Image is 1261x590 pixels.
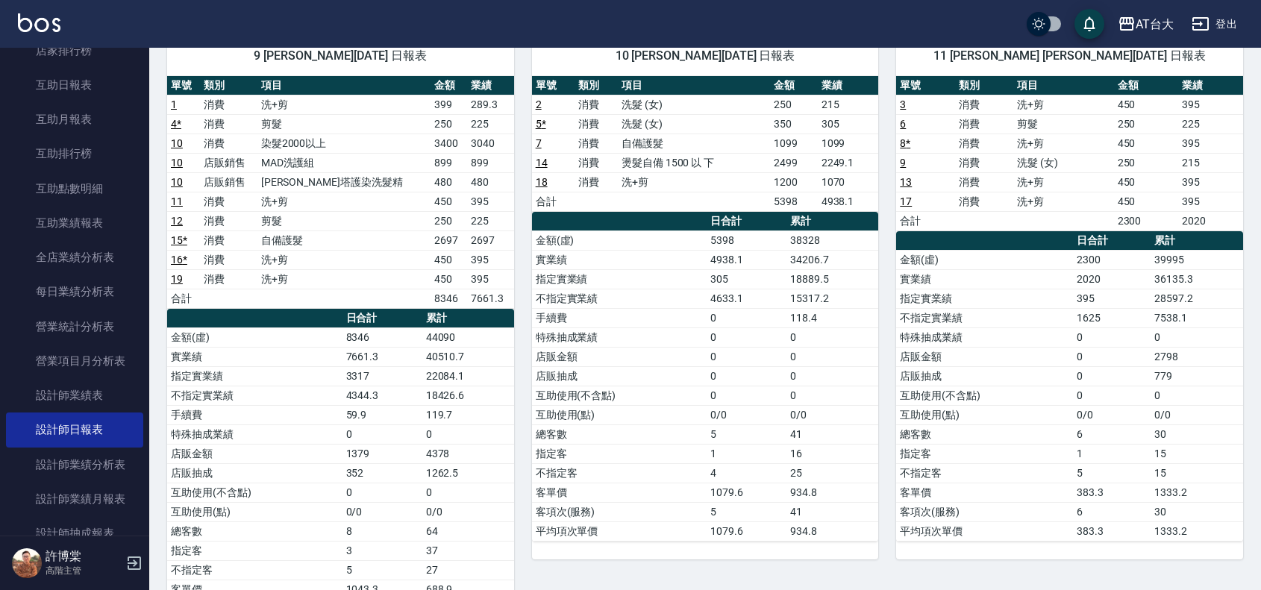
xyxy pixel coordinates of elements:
td: 5 [342,560,422,580]
td: 消費 [955,134,1014,153]
td: 洗+剪 [257,192,431,211]
td: 44090 [422,327,514,347]
a: 17 [900,195,912,207]
td: 店販金額 [896,347,1072,366]
td: 0 [707,308,786,327]
td: 0 [786,347,878,366]
td: 0/0 [707,405,786,424]
td: 7661.3 [467,289,514,308]
td: 洗+剪 [257,250,431,269]
th: 項目 [618,76,770,95]
td: 剪髮 [257,114,431,134]
td: 金額(虛) [896,250,1072,269]
td: 指定客 [896,444,1072,463]
td: 8 [342,521,422,541]
td: 899 [467,153,514,172]
td: 洗髮 (女) [618,114,770,134]
td: 1262.5 [422,463,514,483]
td: 消費 [200,211,257,230]
td: 染髮2000以上 [257,134,431,153]
td: 指定客 [167,541,342,560]
a: 互助排行榜 [6,136,143,171]
td: 119.7 [422,405,514,424]
td: 1070 [818,172,879,192]
td: 3317 [342,366,422,386]
th: 項目 [257,76,431,95]
th: 單號 [532,76,575,95]
td: 5 [707,424,786,444]
th: 業績 [1178,76,1243,95]
td: 不指定實業績 [167,386,342,405]
td: 自備護髮 [257,230,431,250]
td: 0 [707,366,786,386]
td: 225 [1178,114,1243,134]
img: Logo [18,13,60,32]
td: 洗+剪 [1013,192,1113,211]
th: 累計 [786,212,878,231]
td: 特殊抽成業績 [167,424,342,444]
td: 平均項次單價 [896,521,1072,541]
td: 2020 [1073,269,1151,289]
a: 互助點數明細 [6,172,143,206]
td: 30 [1151,424,1243,444]
td: 洗髮 (女) [618,95,770,114]
td: 395 [1178,192,1243,211]
td: 1333.2 [1151,521,1243,541]
td: 0 [786,386,878,405]
td: 互助使用(不含點) [167,483,342,502]
td: 0 [786,366,878,386]
td: 2249.1 [818,153,879,172]
a: 11 [171,195,183,207]
th: 類別 [575,76,618,95]
th: 類別 [955,76,1014,95]
td: 0 [707,347,786,366]
th: 項目 [1013,76,1113,95]
a: 13 [900,176,912,188]
td: 2300 [1114,211,1179,230]
td: 互助使用(不含點) [532,386,707,405]
td: 7661.3 [342,347,422,366]
td: 洗+剪 [618,172,770,192]
td: 自備護髮 [618,134,770,153]
td: 指定客 [532,444,707,463]
td: 總客數 [167,521,342,541]
td: 金額(虛) [167,327,342,347]
td: 特殊抽成業績 [896,327,1072,347]
td: 15 [1151,463,1243,483]
td: 5 [1073,463,1151,483]
td: 實業績 [896,269,1072,289]
td: 消費 [200,250,257,269]
td: 450 [1114,172,1179,192]
td: 383.3 [1073,483,1151,502]
th: 日合計 [1073,231,1151,251]
td: 1079.6 [707,521,786,541]
td: 59.9 [342,405,422,424]
td: 352 [342,463,422,483]
td: 18889.5 [786,269,878,289]
table: a dense table [532,76,879,212]
td: 934.8 [786,521,878,541]
td: 0 [342,483,422,502]
a: 互助日報表 [6,68,143,102]
div: AT台大 [1136,15,1174,34]
td: 4 [707,463,786,483]
td: 480 [431,172,467,192]
td: 0/0 [342,502,422,521]
td: 金額(虛) [532,230,707,250]
td: 250 [1114,153,1179,172]
td: [PERSON_NAME]塔護染洗髮精 [257,172,431,192]
td: 934.8 [786,483,878,502]
td: 0 [1073,347,1151,366]
td: 450 [431,269,467,289]
td: 225 [467,114,514,134]
td: 特殊抽成業績 [532,327,707,347]
a: 10 [171,137,183,149]
td: 客單價 [532,483,707,502]
td: 1079.6 [707,483,786,502]
td: 250 [770,95,818,114]
td: 3 [342,541,422,560]
a: 6 [900,118,906,130]
td: 450 [1114,192,1179,211]
td: 395 [1178,172,1243,192]
td: 消費 [200,134,257,153]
